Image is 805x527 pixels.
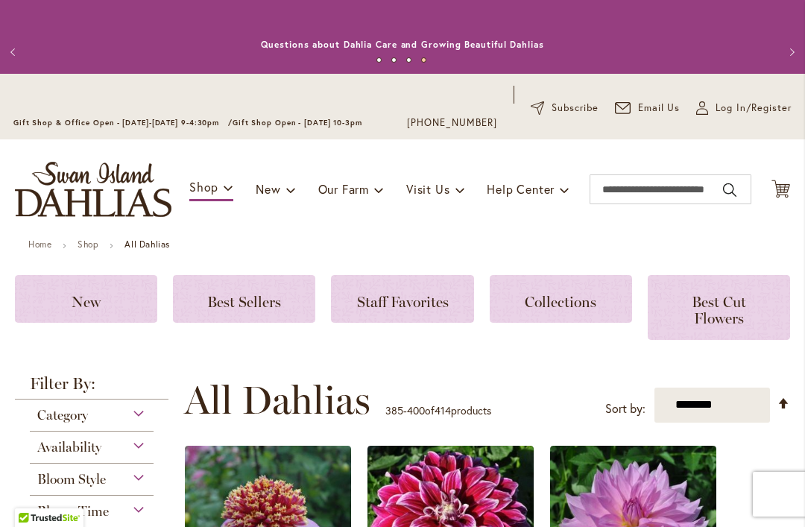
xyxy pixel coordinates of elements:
[376,57,382,63] button: 1 of 4
[487,181,555,197] span: Help Center
[37,503,109,520] span: Bloom Time
[391,57,397,63] button: 2 of 4
[15,162,171,217] a: store logo
[716,101,792,116] span: Log In/Register
[692,293,746,327] span: Best Cut Flowers
[124,239,170,250] strong: All Dahlias
[318,181,369,197] span: Our Farm
[15,275,157,323] a: New
[261,39,543,50] a: Questions about Dahlia Care and Growing Beautiful Dahlias
[385,399,491,423] p: - of products
[385,403,403,417] span: 385
[37,407,88,423] span: Category
[605,395,645,423] label: Sort by:
[78,239,98,250] a: Shop
[531,101,599,116] a: Subscribe
[13,118,233,127] span: Gift Shop & Office Open - [DATE]-[DATE] 9-4:30pm /
[421,57,426,63] button: 4 of 4
[357,293,449,311] span: Staff Favorites
[552,101,599,116] span: Subscribe
[435,403,451,417] span: 414
[189,179,218,195] span: Shop
[775,37,805,67] button: Next
[37,471,106,487] span: Bloom Style
[490,275,632,323] a: Collections
[72,293,101,311] span: New
[331,275,473,323] a: Staff Favorites
[407,403,425,417] span: 400
[207,293,281,311] span: Best Sellers
[173,275,315,323] a: Best Sellers
[406,181,449,197] span: Visit Us
[256,181,280,197] span: New
[648,275,790,340] a: Best Cut Flowers
[696,101,792,116] a: Log In/Register
[615,101,681,116] a: Email Us
[37,439,101,455] span: Availability
[233,118,362,127] span: Gift Shop Open - [DATE] 10-3pm
[11,474,53,516] iframe: Launch Accessibility Center
[406,57,411,63] button: 3 of 4
[638,101,681,116] span: Email Us
[525,293,596,311] span: Collections
[184,378,370,423] span: All Dahlias
[15,376,168,400] strong: Filter By:
[407,116,497,130] a: [PHONE_NUMBER]
[28,239,51,250] a: Home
